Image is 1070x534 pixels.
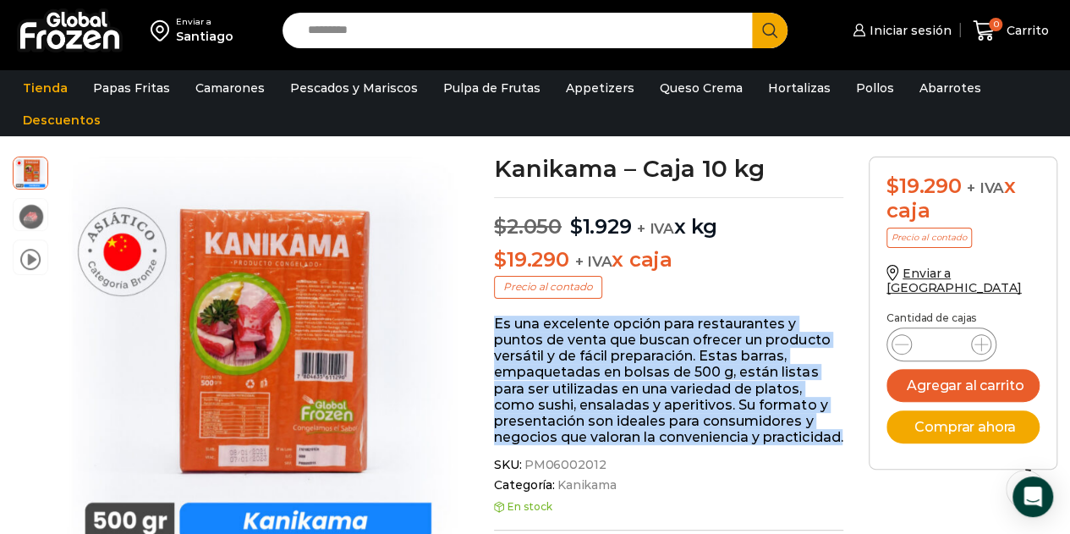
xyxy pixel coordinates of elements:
p: Es una excelente opción para restaurantes y puntos de venta que buscan ofrecer un producto versát... [494,316,843,446]
span: Categoría: [494,478,843,493]
span: 0 [989,18,1002,31]
div: Santiago [176,28,233,45]
span: + IVA [967,179,1004,196]
div: Open Intercom Messenger [1012,476,1053,517]
a: Queso Crema [651,72,751,104]
a: Enviar a [GEOGRAPHIC_DATA] [886,266,1022,295]
span: $ [494,214,507,239]
div: Enviar a [176,16,233,28]
p: x kg [494,197,843,239]
a: Pollos [848,72,903,104]
span: $ [494,247,507,272]
span: Carrito [1002,22,1049,39]
span: PM06002012 [522,458,606,472]
a: Iniciar sesión [848,14,952,47]
a: Kanikama [555,478,617,493]
bdi: 2.050 [494,214,562,239]
div: x caja [886,174,1040,223]
bdi: 1.929 [570,214,632,239]
p: En stock [494,501,843,513]
span: $ [570,214,583,239]
p: x caja [494,248,843,273]
p: Cantidad de cajas [886,312,1040,324]
a: Camarones [187,72,273,104]
span: Iniciar sesión [865,22,952,39]
button: Comprar ahora [886,410,1040,443]
a: Papas Fritas [85,72,178,104]
span: $ [886,173,899,198]
span: kanikama [14,199,47,233]
span: + IVA [574,253,612,270]
img: address-field-icon.svg [151,16,176,45]
span: SKU: [494,458,843,472]
a: 0 Carrito [968,11,1053,51]
a: Descuentos [14,104,109,136]
a: Pescados y Mariscos [282,72,426,104]
span: + IVA [637,220,674,237]
a: Appetizers [557,72,643,104]
p: Precio al contado [494,276,602,298]
h1: Kanikama – Caja 10 kg [494,157,843,180]
p: Precio al contado [886,228,972,248]
a: Tienda [14,72,76,104]
input: Product quantity [925,333,958,356]
span: kanikama [14,155,47,189]
bdi: 19.290 [494,247,568,272]
button: Agregar al carrito [886,369,1040,402]
a: Abarrotes [911,72,990,104]
a: Pulpa de Frutas [435,72,549,104]
a: Hortalizas [760,72,839,104]
button: Search button [752,13,787,48]
bdi: 19.290 [886,173,961,198]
